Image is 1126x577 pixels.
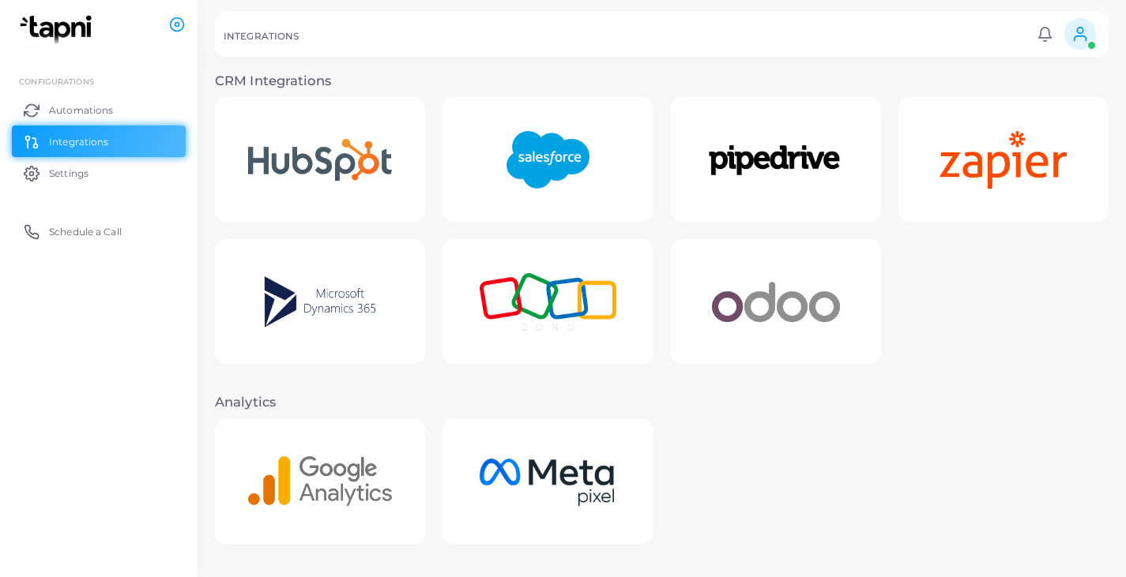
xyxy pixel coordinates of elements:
img: Zapier [920,111,1087,209]
span: Integrations [49,135,108,149]
img: Pipedrive [684,120,868,199]
img: Google Analytics [228,436,412,526]
span: Schedule a Call [49,225,122,239]
a: Integrations [12,126,186,157]
img: logo [14,15,102,44]
img: Hubspot [228,118,412,200]
span: Configurations [19,77,94,86]
a: Schedule a Call [12,215,186,247]
span: Automations [49,103,113,118]
img: Meta Pixel [456,433,640,529]
a: Settings [12,157,186,189]
a: Automations [12,94,186,126]
h5: INTEGRATIONS [224,31,299,42]
h3: CRM Integrations [215,73,1109,89]
img: Odoo [691,253,860,351]
img: Salesforce [486,111,609,209]
h3: Analytics [215,395,1109,410]
img: Zoho [459,253,636,351]
img: Microsoft Dynamics [243,253,397,351]
span: Settings [49,167,88,181]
